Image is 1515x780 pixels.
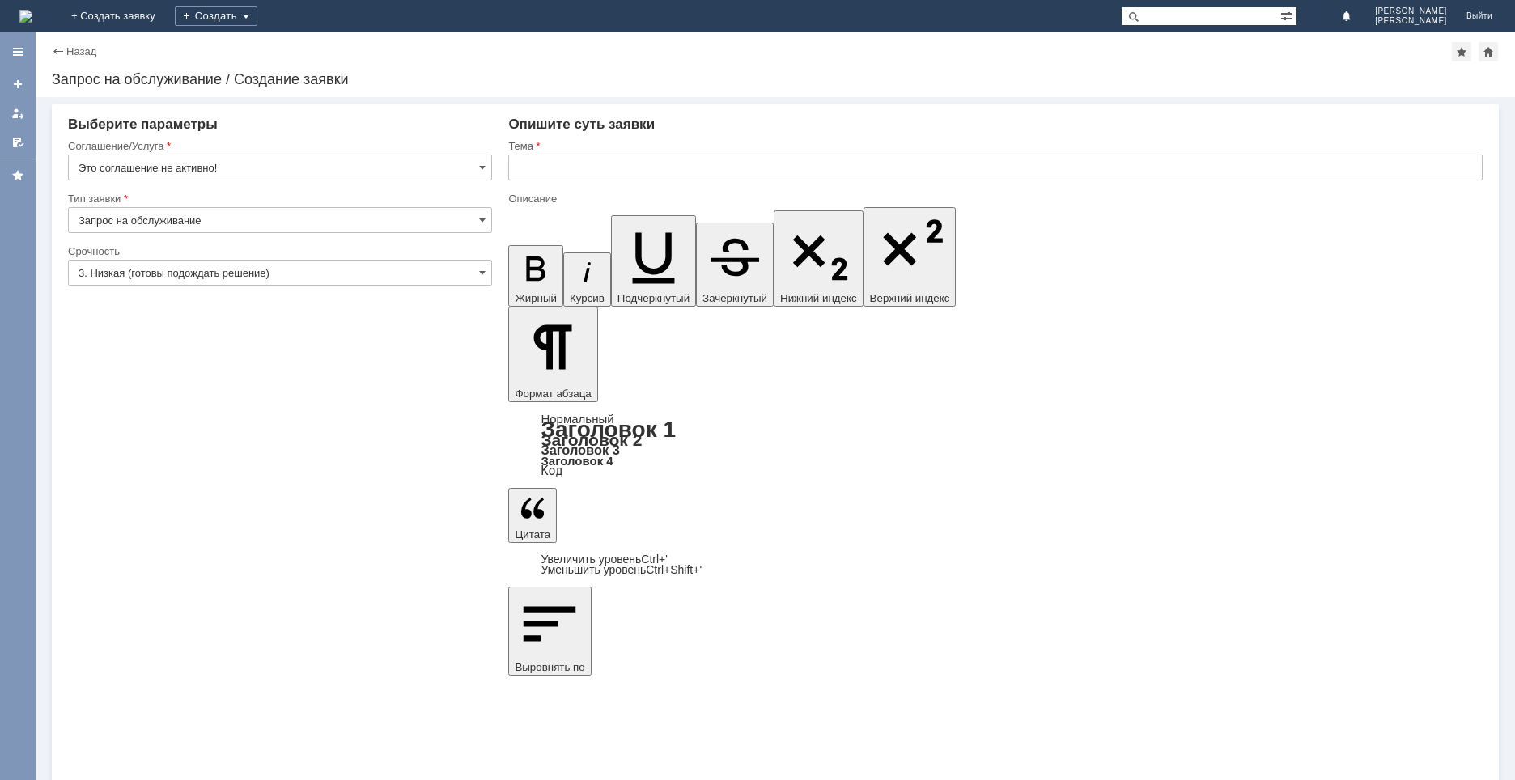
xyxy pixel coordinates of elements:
[52,71,1499,87] div: Запрос на обслуживание / Создание заявки
[5,129,31,155] a: Мои согласования
[515,292,557,304] span: Жирный
[696,223,774,307] button: Зачеркнутый
[870,292,950,304] span: Верхний индекс
[570,292,605,304] span: Курсив
[611,215,696,307] button: Подчеркнутый
[5,71,31,97] a: Создать заявку
[68,141,489,151] div: Соглашение/Услуга
[563,252,611,307] button: Курсив
[641,553,668,566] span: Ctrl+'
[515,528,550,540] span: Цитата
[541,430,642,449] a: Заголовок 2
[68,246,489,256] div: Срочность
[780,292,857,304] span: Нижний индекс
[508,193,1479,204] div: Описание
[541,417,676,442] a: Заголовок 1
[541,563,702,576] a: Decrease
[541,464,562,478] a: Код
[508,554,1483,575] div: Цитата
[68,117,218,132] span: Выберите параметры
[864,207,957,307] button: Верхний индекс
[774,210,864,307] button: Нижний индекс
[19,10,32,23] a: Перейти на домашнюю страницу
[1375,6,1447,16] span: [PERSON_NAME]
[646,563,702,576] span: Ctrl+Shift+'
[508,488,557,543] button: Цитата
[541,443,619,457] a: Заголовок 3
[541,412,613,426] a: Нормальный
[1375,16,1447,26] span: [PERSON_NAME]
[508,413,1483,477] div: Формат абзаца
[515,661,584,673] span: Выровнять по
[66,45,96,57] a: Назад
[508,245,563,307] button: Жирный
[541,454,613,468] a: Заголовок 4
[19,10,32,23] img: logo
[5,100,31,126] a: Мои заявки
[508,141,1479,151] div: Тема
[175,6,257,26] div: Создать
[617,292,690,304] span: Подчеркнутый
[508,587,591,676] button: Выровнять по
[541,553,668,566] a: Increase
[702,292,767,304] span: Зачеркнутый
[508,307,597,402] button: Формат абзаца
[1479,42,1498,61] div: Сделать домашней страницей
[1280,7,1296,23] span: Расширенный поиск
[68,193,489,204] div: Тип заявки
[1452,42,1471,61] div: Добавить в избранное
[508,117,655,132] span: Опишите суть заявки
[515,388,591,400] span: Формат абзаца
